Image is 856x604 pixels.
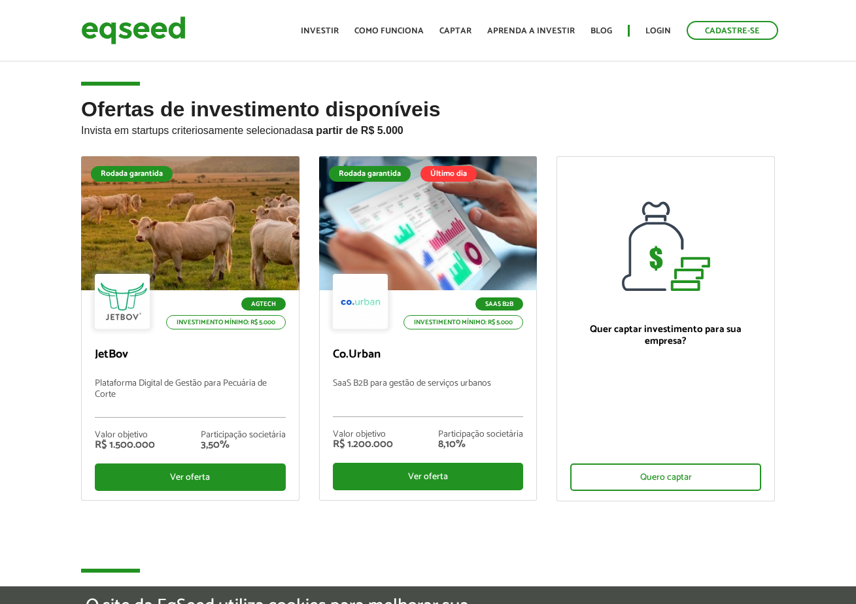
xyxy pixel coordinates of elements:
a: Como funciona [354,27,424,35]
img: EqSeed [81,13,186,48]
p: Plataforma Digital de Gestão para Pecuária de Corte [95,378,286,418]
div: Quero captar [570,463,761,491]
div: Último dia [420,166,477,182]
p: SaaS B2B [475,297,523,310]
div: 8,10% [438,439,523,450]
a: Blog [591,27,612,35]
p: Investimento mínimo: R$ 5.000 [403,315,523,329]
p: Invista em startups criteriosamente selecionadas [81,121,775,137]
p: JetBov [95,348,286,362]
a: Cadastre-se [687,21,778,40]
a: Investir [301,27,339,35]
div: Rodada garantida [329,166,411,182]
a: Quer captar investimento para sua empresa? Quero captar [556,156,775,501]
a: Login [645,27,671,35]
a: Rodada garantida Último dia SaaS B2B Investimento mínimo: R$ 5.000 Co.Urban SaaS B2B para gestão ... [319,156,538,501]
strong: a partir de R$ 5.000 [307,125,403,136]
p: Quer captar investimento para sua empresa? [570,324,761,347]
div: Valor objetivo [95,431,155,440]
div: R$ 1.500.000 [95,440,155,450]
div: Rodada garantida [91,166,173,182]
a: Rodada garantida Agtech Investimento mínimo: R$ 5.000 JetBov Plataforma Digital de Gestão para Pe... [81,156,300,501]
p: Agtech [241,297,286,310]
div: Participação societária [201,431,286,440]
p: Co.Urban [333,348,524,362]
a: Aprenda a investir [487,27,575,35]
div: Participação societária [438,430,523,439]
div: Ver oferta [333,463,524,490]
p: SaaS B2B para gestão de serviços urbanos [333,378,524,417]
div: R$ 1.200.000 [333,439,393,450]
p: Investimento mínimo: R$ 5.000 [166,315,286,329]
div: 3,50% [201,440,286,450]
h2: Ofertas de investimento disponíveis [81,98,775,156]
a: Captar [439,27,471,35]
div: Ver oferta [95,463,286,491]
div: Valor objetivo [333,430,393,439]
